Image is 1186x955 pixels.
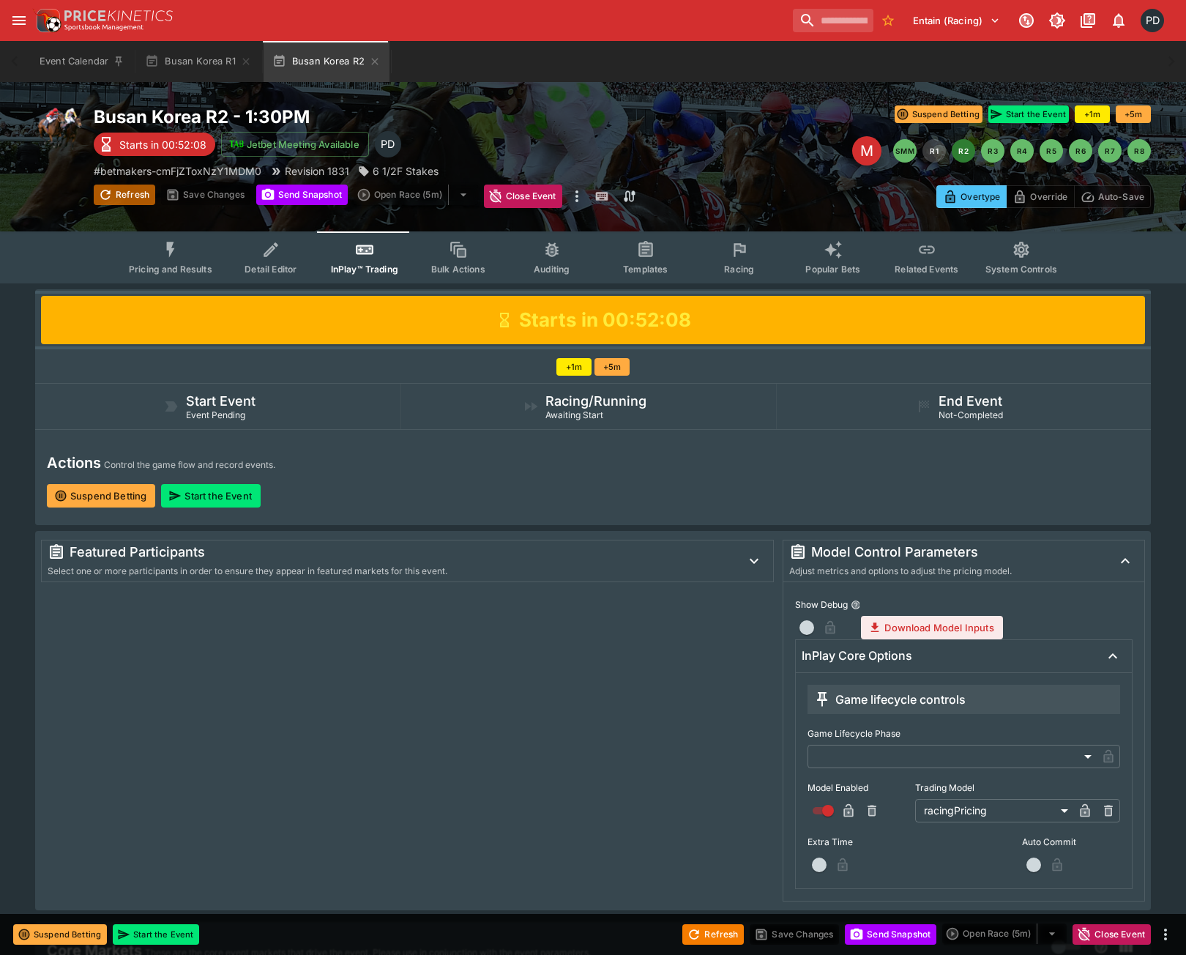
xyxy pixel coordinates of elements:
[94,163,261,179] p: Copy To Clipboard
[1098,189,1144,204] p: Auto-Save
[6,7,32,34] button: open drawer
[94,185,155,205] button: Refresh
[545,393,646,409] h5: Racing/Running
[1073,924,1151,945] button: Close Event
[1022,831,1120,853] label: Auto Commit
[64,10,173,21] img: PriceKinetics
[852,136,881,166] div: Edit Meeting
[13,924,107,945] button: Suspend Betting
[104,458,275,472] p: Control the game flow and record events.
[623,264,668,275] span: Templates
[358,163,439,179] div: 6 1/2F Stakes
[961,189,1000,204] p: Overtype
[861,616,1002,639] button: Download Model Inputs
[186,393,256,409] h5: Start Event
[802,648,912,664] h6: InPlay Core Options
[1098,139,1122,163] button: R7
[981,139,1004,163] button: R3
[31,41,133,82] button: Event Calendar
[568,185,586,208] button: more
[545,409,603,420] span: Awaiting Start
[1136,4,1168,37] button: Paul Dicioccio
[808,777,906,799] label: Model Enabled
[35,105,82,152] img: horse_racing.png
[893,139,917,163] button: SMM
[845,924,936,945] button: Send Snapshot
[1127,139,1151,163] button: R8
[1006,185,1074,208] button: Override
[952,139,975,163] button: R2
[47,453,101,472] h4: Actions
[64,24,143,31] img: Sportsbook Management
[373,163,439,179] p: 6 1/2F Stakes
[893,139,1151,163] nav: pagination navigation
[117,231,1069,283] div: Event type filters
[789,565,1012,576] span: Adjust metrics and options to adjust the pricing model.
[94,105,622,128] h2: Copy To Clipboard
[1030,189,1067,204] p: Override
[119,137,206,152] p: Starts in 00:52:08
[136,41,260,82] button: Busan Korea R1
[331,264,398,275] span: InPlay™ Trading
[519,308,691,332] h1: Starts in 00:52:08
[1074,185,1151,208] button: Auto-Save
[534,264,570,275] span: Auditing
[256,185,348,205] button: Send Snapshot
[594,358,630,376] button: +5m
[805,264,860,275] span: Popular Bets
[808,831,906,853] label: Extra Time
[1116,105,1151,123] button: +5m
[988,105,1069,123] button: Start the Event
[876,9,900,32] button: No Bookmarks
[793,9,873,32] input: search
[1105,7,1132,34] button: Notifications
[1044,7,1070,34] button: Toggle light/dark mode
[354,185,478,205] div: split button
[942,924,1067,944] div: split button
[264,41,389,82] button: Busan Korea R2
[1010,139,1034,163] button: R4
[1069,139,1092,163] button: R6
[682,924,744,945] button: Refresh
[245,264,296,275] span: Detail Editor
[939,409,1003,420] span: Not-Completed
[895,264,958,275] span: Related Events
[795,598,848,611] p: Show Debug
[808,723,1120,745] label: Game Lifecycle Phase
[922,139,946,163] button: R1
[985,264,1057,275] span: System Controls
[915,799,1073,822] div: racingPricing
[129,264,212,275] span: Pricing and Results
[285,163,349,179] p: Revision 1831
[1141,9,1164,32] div: Paul Dicioccio
[48,565,447,576] span: Select one or more participants in order to ensure they appear in featured markets for this event.
[32,6,61,35] img: PriceKinetics Logo
[375,131,401,157] div: Paul Di Cioccio
[789,543,1100,561] div: Model Control Parameters
[161,484,260,508] button: Start the Event
[904,9,1009,32] button: Select Tenant
[1075,7,1101,34] button: Documentation
[221,132,369,157] button: Jetbet Meeting Available
[813,691,966,708] div: Game lifecycle controls
[186,409,245,420] span: Event Pending
[431,264,485,275] span: Bulk Actions
[936,185,1007,208] button: Overtype
[47,484,155,508] button: Suspend Betting
[1040,139,1063,163] button: R5
[939,393,1002,409] h5: End Event
[229,137,244,152] img: jetbet-logo.svg
[936,185,1151,208] div: Start From
[915,777,1120,799] label: Trading Model
[48,543,729,561] div: Featured Participants
[1013,7,1040,34] button: Connected to PK
[113,924,199,945] button: Start the Event
[724,264,754,275] span: Racing
[851,600,861,610] button: Show Debug
[556,358,592,376] button: +1m
[484,185,562,208] button: Close Event
[895,105,982,123] button: Suspend Betting
[1157,926,1174,943] button: more
[1075,105,1110,123] button: +1m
